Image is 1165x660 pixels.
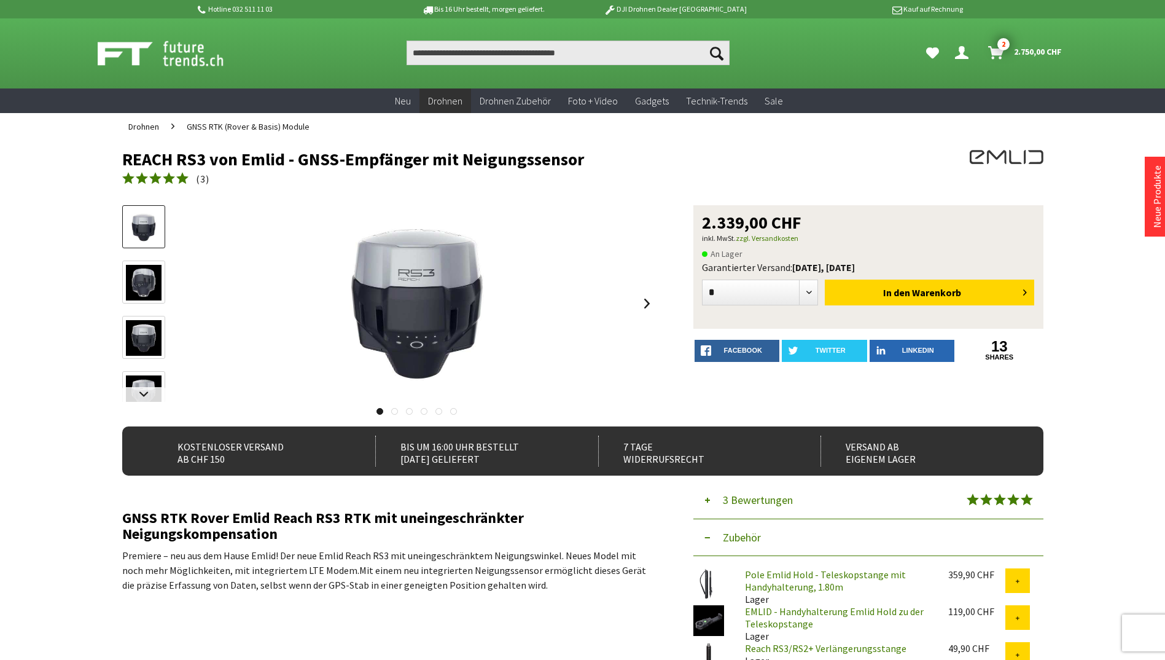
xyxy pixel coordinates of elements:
[181,113,316,140] a: GNSS RTK (Rover & Basis) Module
[677,88,756,114] a: Technik-Trends
[735,605,938,642] div: Lager
[771,2,963,17] p: Kauf auf Rechnung
[948,642,1005,654] div: 49,90 CHF
[122,113,165,140] a: Drohnen
[428,95,462,107] span: Drohnen
[792,261,855,273] b: [DATE], [DATE]
[122,549,646,591] span: Premiere – neu aus dem Hause Emlid! Der neue Emlid Reach RS3 mit uneingeschränktem Neigungswinkel...
[122,171,209,187] a: (3)
[883,286,910,299] span: In den
[480,95,551,107] span: Drohnen Zubehör
[559,88,626,114] a: Foto + Video
[122,150,859,168] h1: REACH RS3 von Emlid - GNSS-Empfänger mit Neigungssensor
[745,568,906,593] a: Pole Emlid Hold - Teleskopstange mit Handyhalterung, 1.80m
[816,347,846,354] span: twitter
[128,121,159,132] span: Drohnen
[187,121,310,132] span: GNSS RTK (Rover & Basis) Module
[745,605,924,630] a: EMLID - Handyhalterung Emlid Hold zu der Teleskopstange
[825,280,1034,305] button: In den Warenkorb
[745,642,906,654] a: Reach RS3/RS2+ Verlängerungsstange
[765,95,783,107] span: Sale
[386,88,419,114] a: Neu
[950,41,978,65] a: Dein Konto
[970,150,1043,164] img: EMLID
[407,41,730,65] input: Produkt, Marke, Kategorie, EAN, Artikelnummer…
[735,568,938,605] div: Lager
[122,510,657,542] h2: GNSS RTK Rover Emlid Reach RS3 RTK mit uneingeschränkter Neigungskompensation
[695,340,780,362] a: facebook
[626,88,677,114] a: Gadgets
[98,38,251,69] img: Shop Futuretrends - zur Startseite wechseln
[200,173,206,185] span: 3
[388,2,579,17] p: Bis 16 Uhr bestellt, morgen geliefert.
[196,2,388,17] p: Hotline 032 511 11 03
[702,246,742,261] span: An Lager
[579,2,771,17] p: DJI Drohnen Dealer [GEOGRAPHIC_DATA]
[702,261,1035,273] div: Garantierter Versand:
[902,347,934,354] span: LinkedIn
[948,568,1005,581] div: 359,90 CHF
[820,436,1016,466] div: Versand ab eigenem Lager
[693,482,1043,519] button: 3 Bewertungen
[957,353,1042,361] a: shares
[598,436,794,466] div: 7 Tage Widerrufsrecht
[153,436,349,466] div: Kostenloser Versand ab CHF 150
[693,519,1043,556] button: Zubehör
[395,95,411,107] span: Neu
[724,347,762,354] span: facebook
[948,605,1005,618] div: 119,00 CHF
[957,340,1042,353] a: 13
[196,173,209,185] span: ( )
[756,88,792,114] a: Sale
[568,95,618,107] span: Foto + Video
[693,568,724,599] img: Pole Emlid Hold - Teleskopstange mit Handyhalterung, 1.80m
[983,41,1068,65] a: Warenkorb
[1151,165,1163,228] a: Neue Produkte
[704,41,730,65] button: Suchen
[870,340,955,362] a: LinkedIn
[1014,42,1062,61] span: 2.750,00 CHF
[912,286,961,299] span: Warenkorb
[471,88,559,114] a: Drohnen Zubehör
[126,210,162,245] img: Vorschau: REACH RS3 von Emlid - GNSS-Empfänger mit Neigungssensor
[702,231,1035,246] p: inkl. MwSt.
[920,41,945,65] a: Meine Favoriten
[736,234,798,243] a: zzgl. Versandkosten
[782,340,867,362] a: twitter
[122,564,646,591] span: Mit einem neu integrierten Neigungssensor ermöglicht dieses Gerät die präzise Erfassung von Daten...
[635,95,669,107] span: Gadgets
[997,38,1010,50] span: 2
[693,605,724,636] img: EMLID - Handyhalterung Emlid Hold zu der Teleskopstange
[686,95,747,107] span: Technik-Trends
[419,88,471,114] a: Drohnen
[375,436,571,466] div: Bis um 16:00 Uhr bestellt [DATE] geliefert
[702,214,801,231] span: 2.339,00 CHF
[319,205,515,402] img: REACH RS3 von Emlid - GNSS-Empfänger mit Neigungssensor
